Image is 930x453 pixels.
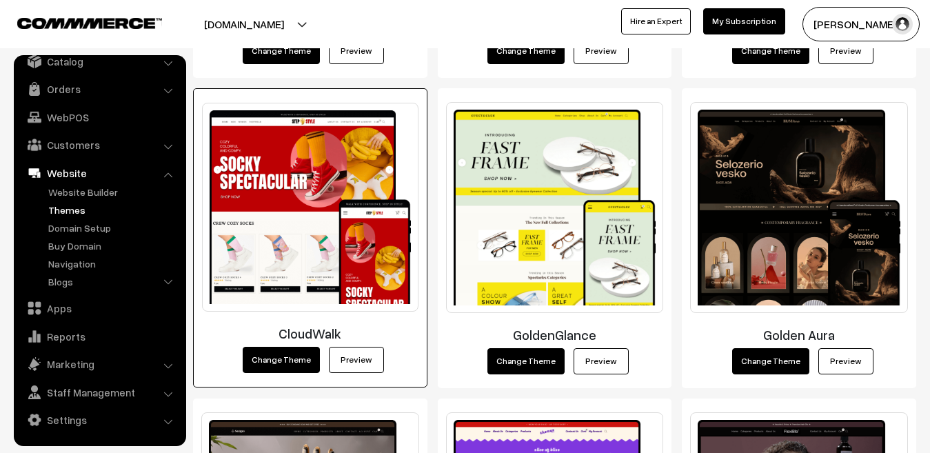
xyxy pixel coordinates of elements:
img: CloudWalk [202,103,418,312]
a: Orders [17,77,181,101]
button: Change Theme [732,348,809,374]
a: Navigation [45,256,181,271]
a: Preview [329,347,384,373]
a: Themes [45,203,181,217]
a: Website Builder [45,185,181,199]
a: COMMMERCE [17,14,138,30]
button: [DOMAIN_NAME] [156,7,332,41]
a: WebPOS [17,105,181,130]
a: Customers [17,132,181,157]
a: Website [17,161,181,185]
a: Preview [818,348,873,374]
a: Settings [17,407,181,432]
a: Marketing [17,352,181,376]
a: My Subscription [703,8,785,34]
a: Preview [574,348,629,374]
a: Catalog [17,49,181,74]
h3: Golden Aura [690,327,908,343]
a: Staff Management [17,380,181,405]
a: Apps [17,296,181,321]
button: Change Theme [243,347,320,373]
a: Blogs [45,274,181,289]
img: COMMMERCE [17,18,162,28]
a: Hire an Expert [621,8,691,34]
button: Change Theme [487,348,565,374]
a: Reports [17,324,181,349]
a: Preview [818,38,873,64]
button: [PERSON_NAME] [802,7,920,41]
a: Buy Domain [45,239,181,253]
button: Change Theme [243,38,320,64]
h3: CloudWalk [202,325,418,341]
a: Preview [574,38,629,64]
h3: GoldenGlance [446,327,664,343]
img: Golden Aura [690,102,908,313]
a: Preview [329,38,384,64]
a: Domain Setup [45,221,181,235]
button: Change Theme [487,38,565,64]
img: user [892,14,913,34]
button: Change Theme [732,38,809,64]
img: GoldenGlance [446,102,664,313]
